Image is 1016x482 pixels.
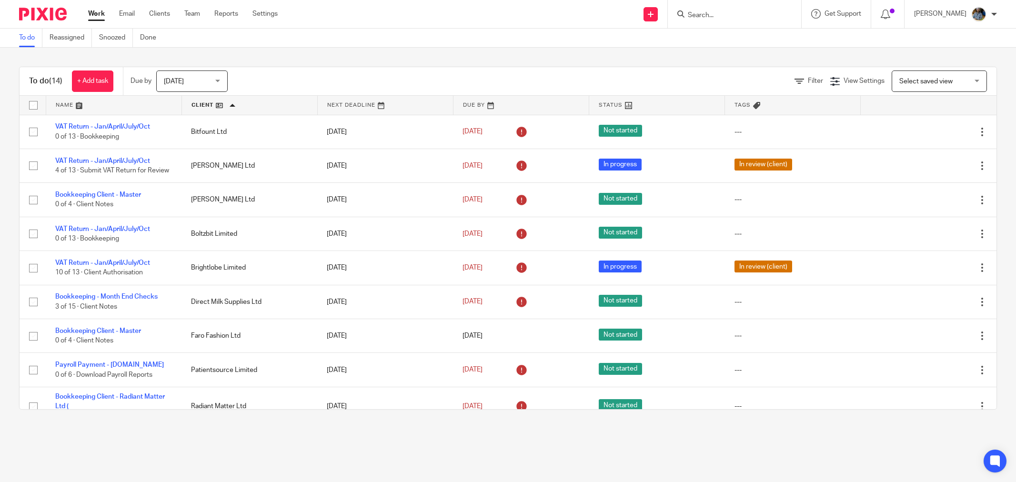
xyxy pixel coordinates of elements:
span: Not started [599,227,642,239]
p: [PERSON_NAME] [914,9,966,19]
span: Not started [599,399,642,411]
span: In progress [599,159,642,171]
a: Clients [149,9,170,19]
h1: To do [29,76,62,86]
a: Settings [252,9,278,19]
td: Patientsource Limited [181,353,317,387]
a: VAT Return - Jan/April/July/Oct [55,260,150,266]
span: (14) [49,77,62,85]
span: In review (client) [734,261,792,272]
span: Filter [808,78,823,84]
a: VAT Return - Jan/April/July/Oct [55,158,150,164]
div: --- [734,127,851,137]
div: --- [734,365,851,375]
span: [DATE] [463,231,483,237]
a: Bookkeeping Client - Master [55,328,141,334]
span: Select saved view [899,78,953,85]
span: [DATE] [463,366,483,373]
a: Payroll Payment - [DOMAIN_NAME] [55,361,164,368]
span: View Settings [844,78,885,84]
span: 0 of 4 · Client Notes [55,201,113,208]
span: 3 of 15 · Client Notes [55,303,117,310]
span: In progress [599,261,642,272]
td: Brightlobe Limited [181,251,317,285]
td: [PERSON_NAME] Ltd [181,183,317,217]
span: [DATE] [463,129,483,135]
td: [PERSON_NAME] Ltd [181,149,317,182]
td: [DATE] [317,115,453,149]
span: [DATE] [463,162,483,169]
span: Not started [599,125,642,137]
span: Get Support [825,10,861,17]
td: [DATE] [317,285,453,319]
a: Reassigned [50,29,92,47]
span: In review (client) [734,159,792,171]
span: Not started [599,363,642,375]
span: 0 of 4 · Client Notes [55,337,113,344]
span: 0 of 13 · Bookkeeping [55,235,119,242]
td: Boltzbit Limited [181,217,317,251]
a: Team [184,9,200,19]
div: --- [734,297,851,307]
span: Tags [734,102,751,108]
span: [DATE] [463,264,483,271]
a: Email [119,9,135,19]
div: --- [734,402,851,411]
td: Direct Milk Supplies Ltd [181,285,317,319]
span: 0 of 6 · Download Payroll Reports [55,372,152,378]
td: [DATE] [317,319,453,353]
a: Snoozed [99,29,133,47]
span: 0 of 13 · Bookkeeping [55,133,119,140]
p: Due by [131,76,151,86]
span: Not started [599,193,642,205]
a: + Add task [72,70,113,92]
img: Pixie [19,8,67,20]
a: Done [140,29,163,47]
span: 10 of 13 · Client Authorisation [55,270,143,276]
div: --- [734,195,851,204]
a: Bookkeeping Client - Radiant Matter Ltd ( [55,393,165,410]
td: [DATE] [317,387,453,426]
td: [DATE] [317,217,453,251]
div: --- [734,331,851,341]
td: [DATE] [317,251,453,285]
a: Bookkeeping - Month End Checks [55,293,158,300]
span: [DATE] [463,403,483,410]
a: Reports [214,9,238,19]
td: [DATE] [317,183,453,217]
a: To do [19,29,42,47]
a: Bookkeeping Client - Master [55,191,141,198]
a: VAT Return - Jan/April/July/Oct [55,123,150,130]
div: --- [734,229,851,239]
span: [DATE] [164,78,184,85]
a: Work [88,9,105,19]
td: Bitfount Ltd [181,115,317,149]
td: [DATE] [317,353,453,387]
span: Not started [599,329,642,341]
span: [DATE] [463,299,483,305]
td: Faro Fashion Ltd [181,319,317,353]
span: [DATE] [463,196,483,203]
span: Not started [599,295,642,307]
td: [DATE] [317,149,453,182]
td: Radiant Matter Ltd [181,387,317,426]
input: Search [687,11,773,20]
img: Jaskaran%20Singh.jpeg [971,7,986,22]
a: VAT Return - Jan/April/July/Oct [55,226,150,232]
span: 4 of 13 · Submit VAT Return for Review [55,167,169,174]
span: [DATE] [463,332,483,339]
